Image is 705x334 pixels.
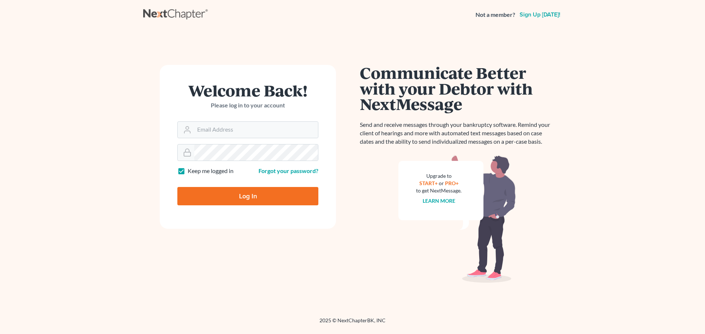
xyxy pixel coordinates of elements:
[177,187,318,205] input: Log In
[398,155,516,283] img: nextmessage_bg-59042aed3d76b12b5cd301f8e5b87938c9018125f34e5fa2b7a6b67550977c72.svg
[416,172,462,180] div: Upgrade to
[416,187,462,194] div: to get NextMessage.
[476,11,515,19] strong: Not a member?
[188,167,234,175] label: Keep me logged in
[518,12,562,18] a: Sign up [DATE]!
[177,101,318,110] p: Please log in to your account
[143,317,562,330] div: 2025 © NextChapterBK, INC
[360,65,554,112] h1: Communicate Better with your Debtor with NextMessage
[445,180,459,186] a: PRO+
[177,82,318,98] h1: Welcome Back!
[194,122,318,138] input: Email Address
[258,167,318,174] a: Forgot your password?
[419,180,438,186] a: START+
[423,198,455,204] a: Learn more
[360,121,554,146] p: Send and receive messages through your bankruptcy software. Remind your client of hearings and mo...
[439,180,444,186] span: or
